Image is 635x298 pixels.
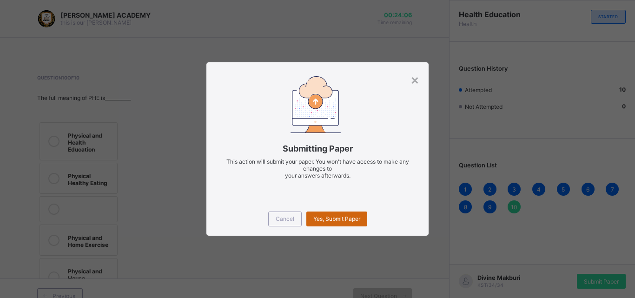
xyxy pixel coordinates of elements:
[226,158,409,179] span: This action will submit your paper. You won't have access to make any changes to your answers aft...
[410,72,419,87] div: ×
[276,215,294,222] span: Cancel
[313,215,360,222] span: Yes, Submit Paper
[220,144,415,153] span: Submitting Paper
[291,76,341,132] img: submitting-paper.7509aad6ec86be490e328e6d2a33d40a.svg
